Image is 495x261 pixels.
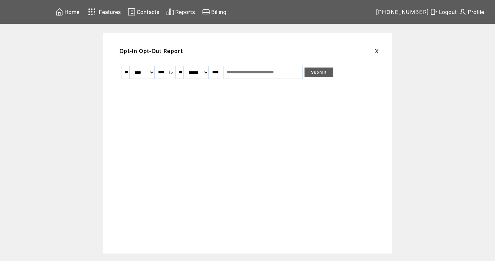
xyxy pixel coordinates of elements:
[458,7,485,17] a: Profile
[54,7,80,17] a: Home
[376,9,429,15] span: [PHONE_NUMBER]
[439,9,457,15] span: Logout
[64,9,79,15] span: Home
[169,70,173,75] span: to
[305,68,333,77] a: Submit
[137,9,159,15] span: Contacts
[120,47,183,55] span: Opt-In Opt-Out Report
[166,8,174,16] img: chart.svg
[459,8,466,16] img: profile.svg
[211,9,226,15] span: Billing
[165,7,196,17] a: Reports
[86,6,98,17] img: features.svg
[201,7,227,17] a: Billing
[430,8,438,16] img: exit.svg
[429,7,458,17] a: Logout
[202,8,210,16] img: creidtcard.svg
[175,9,195,15] span: Reports
[468,9,484,15] span: Profile
[99,9,121,15] span: Features
[128,8,135,16] img: contacts.svg
[55,8,63,16] img: home.svg
[85,6,122,18] a: Features
[127,7,160,17] a: Contacts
